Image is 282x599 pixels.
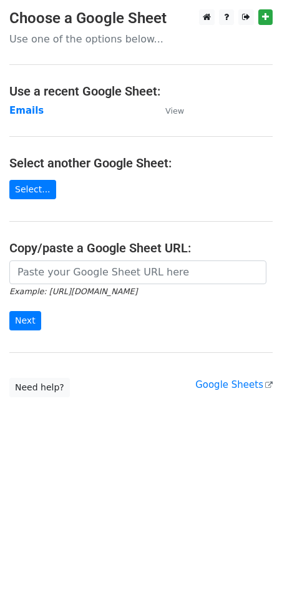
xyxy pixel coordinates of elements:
input: Next [9,311,41,330]
h4: Select another Google Sheet: [9,156,273,171]
a: Select... [9,180,56,199]
small: View [165,106,184,116]
a: Google Sheets [195,379,273,390]
h4: Use a recent Google Sheet: [9,84,273,99]
p: Use one of the options below... [9,32,273,46]
a: Emails [9,105,44,116]
h4: Copy/paste a Google Sheet URL: [9,240,273,255]
a: Need help? [9,378,70,397]
input: Paste your Google Sheet URL here [9,260,266,284]
h3: Choose a Google Sheet [9,9,273,27]
a: View [153,105,184,116]
small: Example: [URL][DOMAIN_NAME] [9,287,137,296]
